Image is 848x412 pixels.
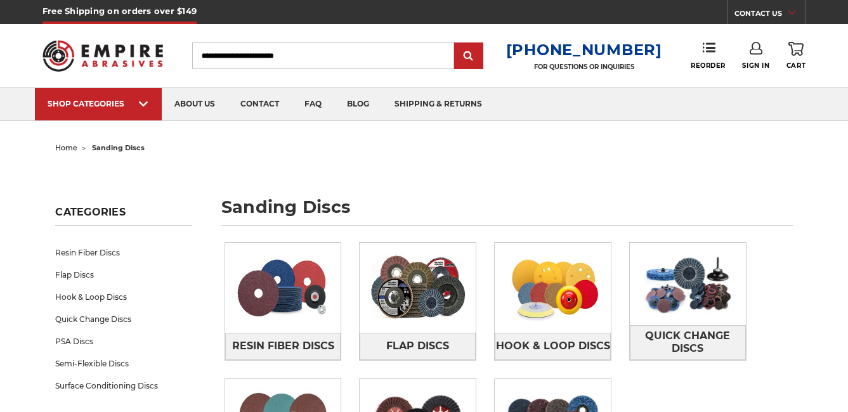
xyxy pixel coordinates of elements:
[334,88,382,120] a: blog
[506,41,662,59] a: [PHONE_NUMBER]
[225,243,341,333] img: Resin Fiber Discs
[48,99,149,108] div: SHOP CATEGORIES
[42,32,163,79] img: Empire Abrasives
[162,88,228,120] a: about us
[55,241,192,264] a: Resin Fiber Discs
[630,325,745,359] span: Quick Change Discs
[292,88,334,120] a: faq
[55,143,77,152] a: home
[55,330,192,352] a: PSA Discs
[55,308,192,330] a: Quick Change Discs
[55,206,192,226] h5: Categories
[92,143,145,152] span: sanding discs
[495,333,611,360] a: Hook & Loop Discs
[55,375,192,397] a: Surface Conditioning Discs
[691,42,726,69] a: Reorder
[786,61,806,70] span: Cart
[55,264,192,286] a: Flap Discs
[228,88,292,120] a: contact
[55,352,192,375] a: Semi-Flexible Discs
[360,243,476,333] img: Flap Discs
[506,63,662,71] p: FOR QUESTIONS OR INQUIRIES
[225,333,341,360] a: Resin Fiber Discs
[55,286,192,308] a: Hook & Loop Discs
[786,42,806,70] a: Cart
[456,44,481,69] input: Submit
[496,335,610,357] span: Hook & Loop Discs
[630,243,746,325] img: Quick Change Discs
[495,243,611,333] img: Hook & Loop Discs
[734,6,805,24] a: CONTACT US
[386,335,449,357] span: Flap Discs
[630,325,746,360] a: Quick Change Discs
[742,61,769,70] span: Sign In
[360,333,476,360] a: Flap Discs
[382,88,495,120] a: shipping & returns
[221,198,793,226] h1: sanding discs
[691,61,726,70] span: Reorder
[232,335,334,357] span: Resin Fiber Discs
